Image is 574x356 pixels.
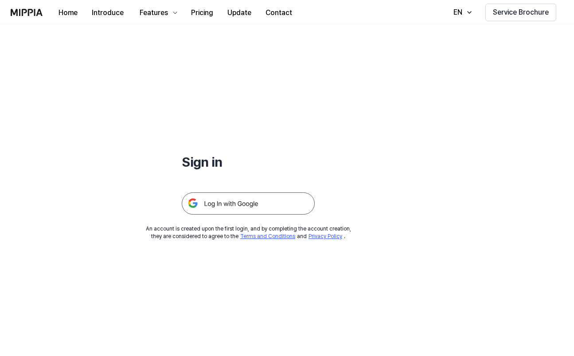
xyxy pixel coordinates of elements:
button: Features [131,4,184,22]
img: 구글 로그인 버튼 [182,192,315,215]
a: Update [220,0,258,25]
div: An account is created upon the first login, and by completing the account creation, they are cons... [146,225,351,240]
div: Features [138,8,170,18]
button: EN [445,4,478,21]
button: Pricing [184,4,220,22]
div: EN [452,7,464,18]
img: logo [11,9,43,16]
button: Home [51,4,85,22]
a: Privacy Policy [308,233,342,239]
button: Update [220,4,258,22]
h1: Sign in [182,153,315,171]
a: Terms and Conditions [240,233,295,239]
button: Introduce [85,4,131,22]
button: Service Brochure [485,4,556,21]
button: Contact [258,4,299,22]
